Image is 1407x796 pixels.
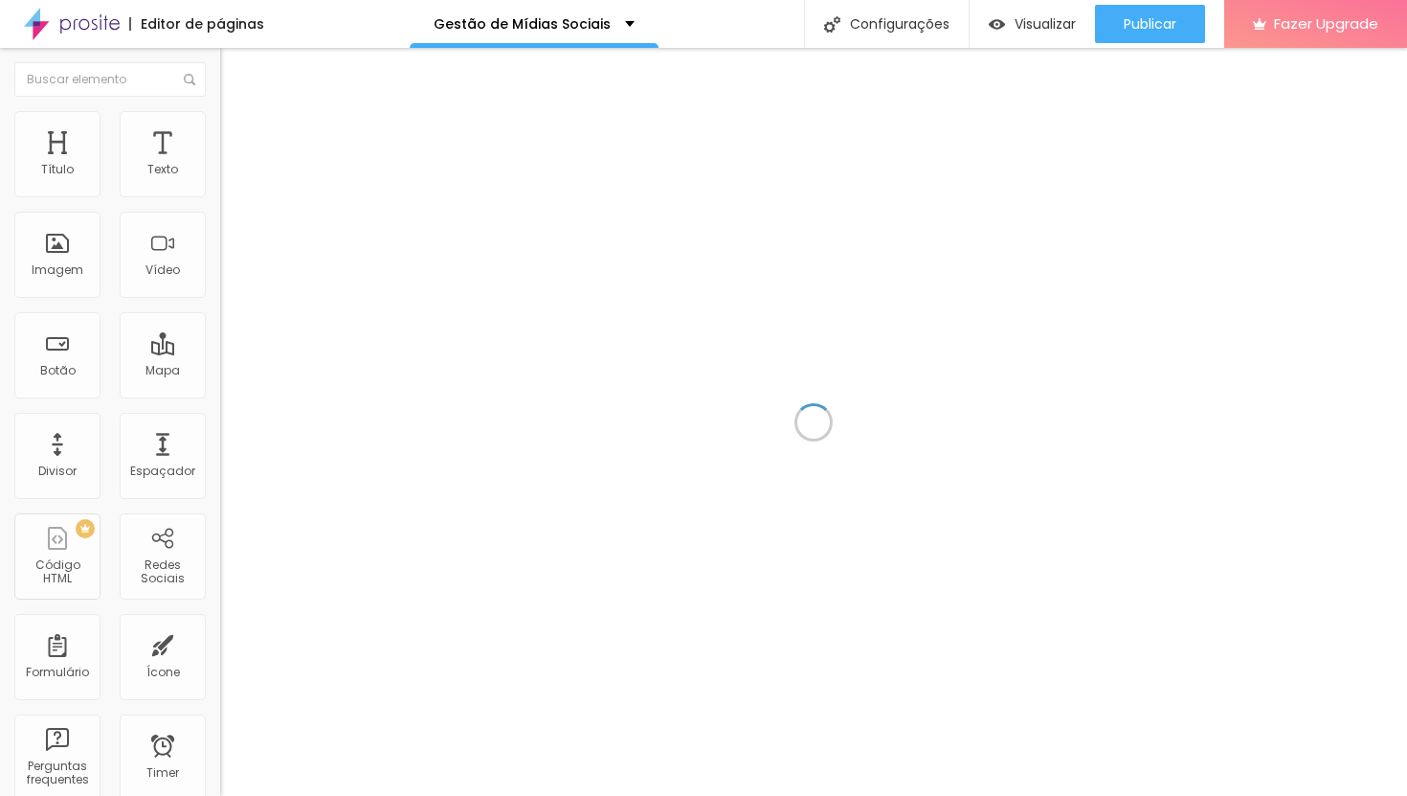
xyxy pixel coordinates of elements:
[145,364,180,377] div: Mapa
[824,16,840,33] img: Icone
[38,465,77,478] div: Divisor
[1124,16,1176,32] span: Publicar
[32,263,83,277] div: Imagem
[1095,5,1205,43] button: Publicar
[19,760,95,787] div: Perguntas frequentes
[146,766,179,780] div: Timer
[147,163,178,176] div: Texto
[14,62,206,97] input: Buscar elemento
[41,163,74,176] div: Título
[129,17,264,31] div: Editor de páginas
[146,666,180,679] div: Ícone
[19,558,95,586] div: Código HTML
[130,465,195,478] div: Espaçador
[970,5,1095,43] button: Visualizar
[989,16,1005,33] img: view-1.svg
[184,74,195,85] img: Icone
[145,263,180,277] div: Vídeo
[1015,16,1076,32] span: Visualizar
[26,666,89,679] div: Formulário
[40,364,76,377] div: Botão
[434,17,611,31] p: Gestão de Mídias Sociais
[1274,15,1378,32] span: Fazer Upgrade
[124,558,200,586] div: Redes Sociais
